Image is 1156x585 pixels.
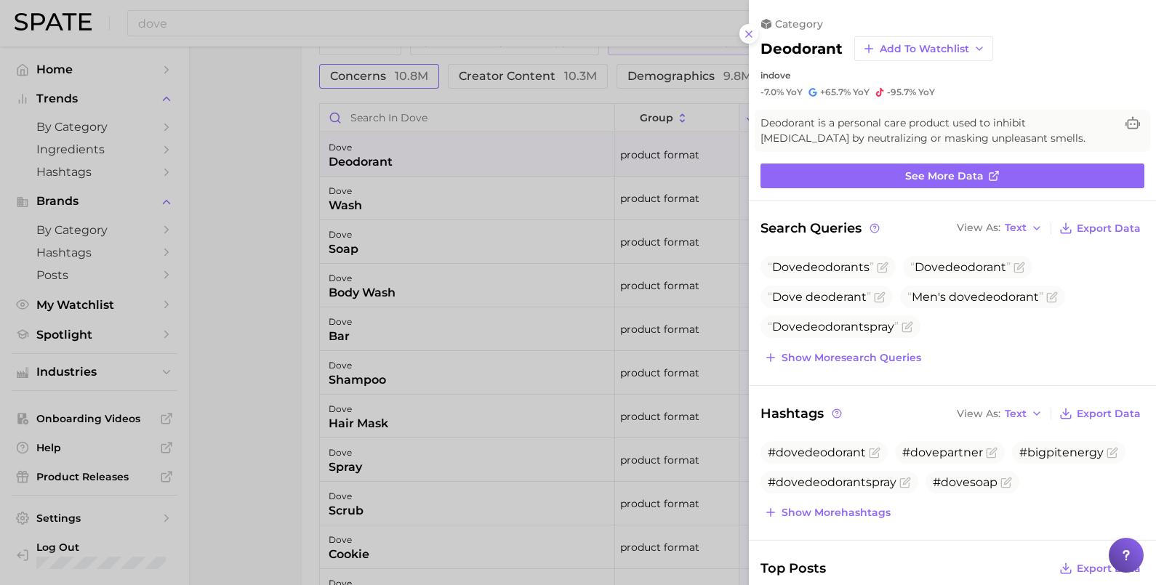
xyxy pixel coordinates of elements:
[768,475,896,489] span: #dovedeodorantspray
[1005,224,1027,232] span: Text
[1013,262,1025,273] button: Flag as miscategorized or irrelevant
[1056,218,1144,238] button: Export Data
[1077,408,1141,420] span: Export Data
[907,290,1043,304] span: Men's dove
[953,404,1046,423] button: View AsText
[786,86,803,98] span: YoY
[768,445,866,459] span: #dovedeodorant
[869,447,880,459] button: Flag as miscategorized or irrelevant
[1019,445,1104,459] span: #bigpitenergy
[1077,222,1141,235] span: Export Data
[760,502,894,523] button: Show morehashtags
[760,558,826,578] span: Top Posts
[1000,477,1012,488] button: Flag as miscategorized or irrelevant
[910,260,1011,274] span: Dove
[899,477,911,488] button: Flag as miscategorized or irrelevant
[1005,410,1027,418] span: Text
[803,260,864,274] span: deodorant
[902,321,913,333] button: Flag as miscategorized or irrelevant
[775,17,823,31] span: category
[1107,447,1118,459] button: Flag as miscategorized or irrelevant
[782,507,891,519] span: Show more hashtags
[768,260,874,274] span: Dove s
[918,86,935,98] span: YoY
[877,262,888,273] button: Flag as miscategorized or irrelevant
[953,219,1046,238] button: View AsText
[945,260,1006,274] span: deodorant
[986,447,998,459] button: Flag as miscategorized or irrelevant
[760,40,843,57] h2: deodorant
[933,475,998,489] span: #dovesoap
[1046,291,1058,303] button: Flag as miscategorized or irrelevant
[760,218,882,238] span: Search Queries
[782,352,921,364] span: Show more search queries
[820,86,851,97] span: +65.7%
[1056,403,1144,424] button: Export Data
[874,291,886,303] button: Flag as miscategorized or irrelevant
[978,290,1039,304] span: deodorant
[1077,562,1141,575] span: Export Data
[768,320,899,334] span: Dove spray
[957,410,1000,418] span: View As
[760,347,925,368] button: Show moresearch queries
[768,290,871,304] span: Dove deoderant
[1056,558,1144,578] button: Export Data
[760,164,1144,188] a: See more data
[957,224,1000,232] span: View As
[880,43,969,55] span: Add to Watchlist
[905,170,984,182] span: See more data
[760,116,1115,146] span: Deodorant is a personal care product used to inhibit [MEDICAL_DATA] by neutralizing or masking un...
[902,445,983,459] span: #dovepartner
[803,320,864,334] span: deodorant
[760,86,784,97] span: -7.0%
[768,70,790,81] span: dove
[854,36,993,61] button: Add to Watchlist
[760,403,844,424] span: Hashtags
[887,86,916,97] span: -95.7%
[853,86,870,98] span: YoY
[760,70,1144,81] div: in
